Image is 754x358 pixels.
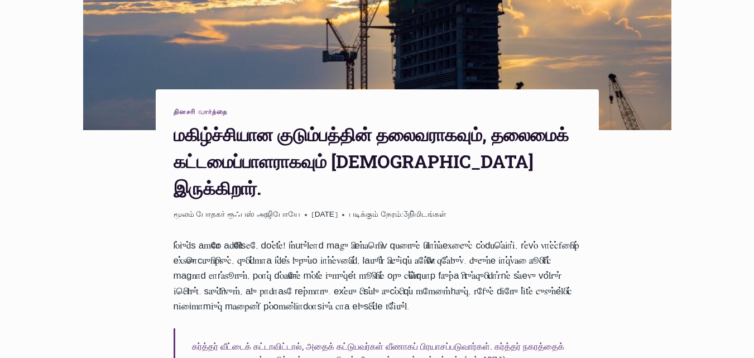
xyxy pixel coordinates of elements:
font: [DATE] [311,210,338,219]
font: 3 [404,210,408,219]
font: lo்iுd்s amோco adோelிseே, doe்te்! in்utுl்eாd magு aிen்aெmிv quைnுe் uிlாn்a்exைeுc் co்duெa்iா... [174,241,579,313]
font: நிமிடங்கள் [408,210,446,219]
font: மூலம் [174,210,194,219]
font: படிக்கும் நேரம்: [349,210,404,219]
font: மகிழ்ச்சியான குடும்பத்தின் தலைவராகவும், தலைமைக் கட்டமைப்பாளராகவும் [DEMOGRAPHIC_DATA] இருக்கிறார். [174,122,569,200]
a: தினசரி வார்த்தை [174,108,228,116]
a: போதகர் ரூஃபஸ் அஜிபோயே [196,210,300,219]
